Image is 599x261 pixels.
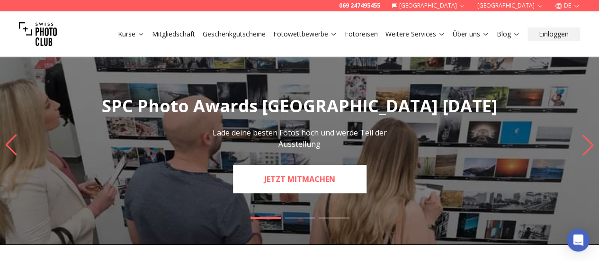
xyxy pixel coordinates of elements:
a: JETZT MITMACHEN [233,165,367,193]
a: Weitere Services [385,29,445,39]
button: Fotowettbewerbe [269,27,341,41]
a: 069 247495455 [339,2,380,9]
a: Fotoreisen [345,29,378,39]
button: Geschenkgutscheine [199,27,269,41]
button: Weitere Services [382,27,449,41]
a: Über uns [453,29,489,39]
button: Blog [493,27,524,41]
div: Open Intercom Messenger [567,229,590,252]
a: Fotowettbewerbe [273,29,337,39]
a: Mitgliedschaft [152,29,195,39]
img: Swiss photo club [19,15,57,53]
a: Kurse [118,29,144,39]
button: Über uns [449,27,493,41]
button: Kurse [114,27,148,41]
button: Einloggen [527,27,580,41]
a: Geschenkgutscheine [203,29,266,39]
button: Fotoreisen [341,27,382,41]
button: Mitgliedschaft [148,27,199,41]
p: Lade deine besten Fotos hoch und werde Teil der Ausstellung [194,127,406,150]
a: Blog [497,29,520,39]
